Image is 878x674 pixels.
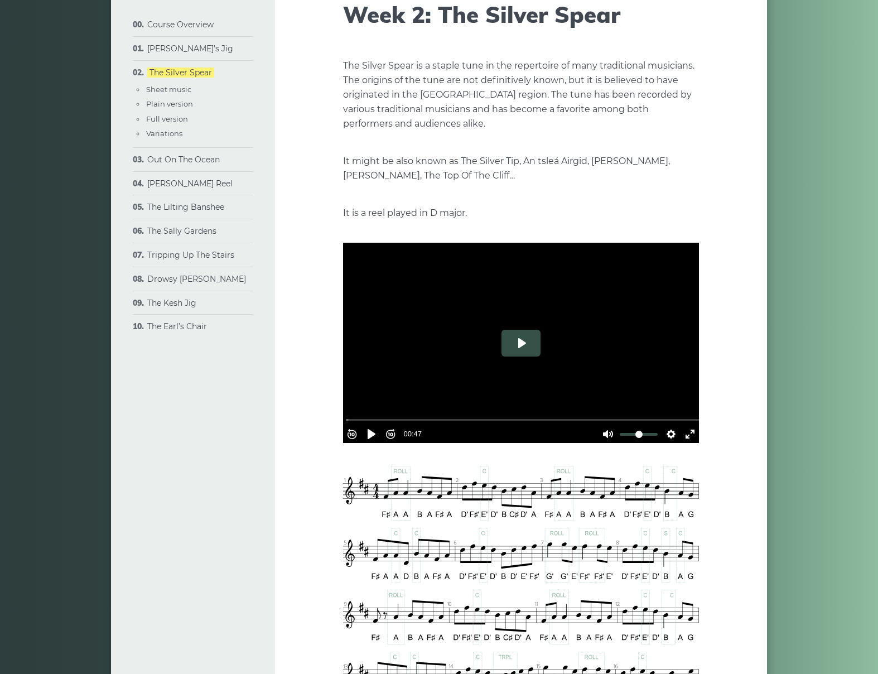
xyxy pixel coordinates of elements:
a: The Kesh Jig [147,298,196,308]
a: The Silver Spear [147,68,214,78]
a: Plain version [146,99,193,108]
a: Drowsy [PERSON_NAME] [147,274,246,284]
a: [PERSON_NAME]’s Jig [147,44,233,54]
a: Full version [146,114,188,123]
a: Sheet music [146,85,191,94]
a: [PERSON_NAME] Reel [147,179,233,189]
a: Tripping Up The Stairs [147,250,234,260]
h1: Week 2: The Silver Spear [343,1,699,28]
a: Out On The Ocean [147,155,220,165]
a: The Lilting Banshee [147,202,224,212]
p: The Silver Spear is a staple tune in the repertoire of many traditional musicians. The origins of... [343,59,699,131]
a: The Earl’s Chair [147,321,207,331]
p: It might be also known as The Silver Tip, An tsleá Airgid, [PERSON_NAME], [PERSON_NAME], The Top ... [343,154,699,183]
a: Course Overview [147,20,214,30]
p: It is a reel played in D major. [343,206,699,220]
a: Variations [146,129,182,138]
a: The Sally Gardens [147,226,216,236]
